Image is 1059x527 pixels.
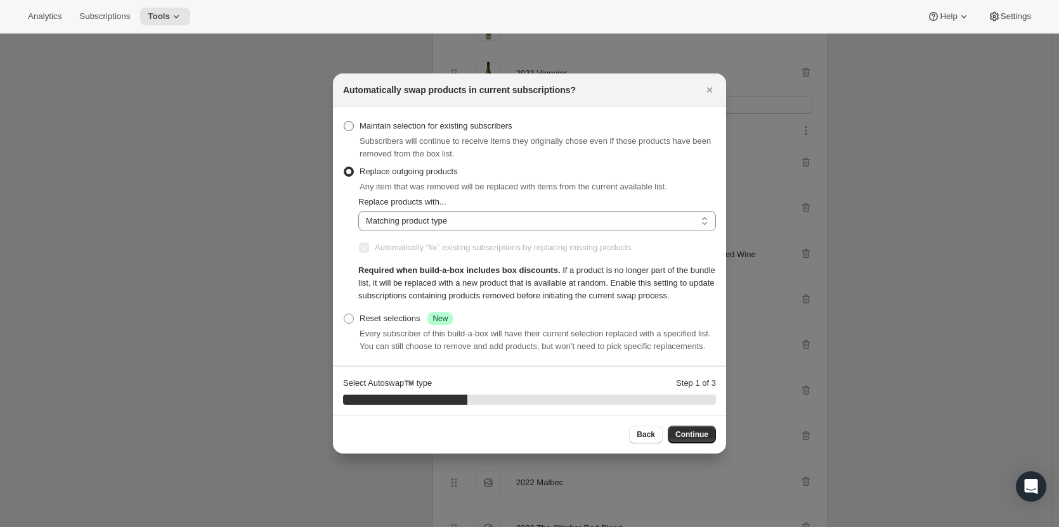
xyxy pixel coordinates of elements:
[637,429,655,440] span: Back
[360,312,453,325] div: Reset selections
[343,377,432,390] p: Select Autoswap™️ type
[28,11,62,22] span: Analytics
[360,167,458,176] span: Replace outgoing products
[701,81,718,99] button: Close
[358,197,446,206] span: Replace products with...
[940,11,957,22] span: Help
[360,329,710,351] span: Every subscriber of this build-a-box will have their current selection replaced with a specified ...
[360,182,667,191] span: Any item that was removed will be replaced with items from the current available list.
[360,121,512,130] span: Maintain selection for existing subscribers
[140,8,190,25] button: Tools
[1016,471,1046,502] div: Open Intercom Messenger
[676,377,716,390] p: Step 1 of 3
[675,429,708,440] span: Continue
[432,314,448,324] span: New
[358,265,561,275] span: Required when build-a-box includes box discounts.
[668,426,716,443] button: Continue
[919,8,977,25] button: Help
[980,8,1039,25] button: Settings
[1001,11,1031,22] span: Settings
[629,426,663,443] button: Back
[375,243,632,252] span: Automatically “fix” existing subscriptions by replacing missing products
[358,264,716,302] div: If a product is no longer part of the bundle list, it will be replaced with a new product that is...
[343,84,576,96] h2: Automatically swap products in current subscriptions?
[360,136,711,158] span: Subscribers will continue to receive items they originally chose even if those products have been...
[148,11,170,22] span: Tools
[72,8,138,25] button: Subscriptions
[79,11,130,22] span: Subscriptions
[20,8,69,25] button: Analytics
